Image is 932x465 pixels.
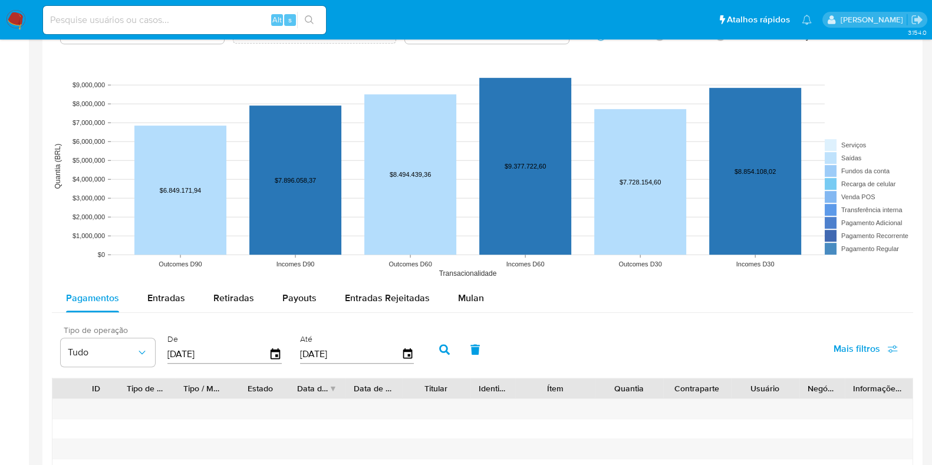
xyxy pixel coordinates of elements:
a: Sair [911,14,923,26]
span: 3.154.0 [907,28,926,37]
span: Alt [272,14,282,25]
p: magno.ferreira@mercadopago.com.br [840,14,907,25]
input: Pesquise usuários ou casos... [43,12,326,28]
span: s [288,14,292,25]
a: Notificações [802,15,812,25]
button: search-icon [297,12,321,28]
span: Atalhos rápidos [727,14,790,26]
